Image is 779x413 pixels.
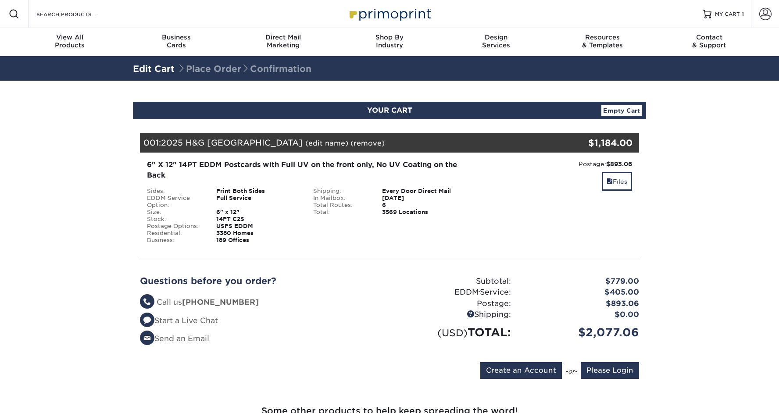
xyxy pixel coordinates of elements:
span: View All [17,33,123,41]
div: Cards [123,33,230,49]
div: Print Both Sides [210,188,307,195]
div: TOTAL: [389,324,518,341]
div: EDDM Service: [389,287,518,298]
a: Shop ByIndustry [336,28,443,56]
input: Please Login [581,362,639,379]
div: Size: [140,209,210,216]
a: DesignServices [443,28,549,56]
span: Direct Mail [230,33,336,41]
span: MY CART [715,11,740,18]
div: $2,077.06 [518,324,646,341]
div: Shipping: [389,309,518,320]
a: (edit name) [305,139,348,147]
span: Resources [549,33,656,41]
strong: [PHONE_NUMBER] [182,298,259,306]
span: Shop By [336,33,443,41]
div: Every Door Direct Mail [375,188,472,195]
small: (USD) [437,327,468,338]
span: YOUR CART [367,106,412,114]
div: Sides: [140,188,210,195]
img: Primoprint [346,4,433,23]
div: Stock: [140,216,210,223]
span: 1 [742,11,744,17]
div: In Mailbox: [307,195,376,202]
div: Business: [140,237,210,244]
span: ® [479,290,480,294]
a: Direct MailMarketing [230,28,336,56]
a: Start a Live Chat [140,316,218,325]
div: Shipping: [307,188,376,195]
span: Place Order Confirmation [177,64,311,74]
span: Design [443,33,549,41]
input: SEARCH PRODUCTS..... [36,9,121,19]
span: 2025 H&G [GEOGRAPHIC_DATA] [161,138,303,147]
div: Industry [336,33,443,49]
a: (remove) [350,139,385,147]
div: $0.00 [518,309,646,320]
span: Business [123,33,230,41]
div: 6 [375,202,472,209]
h2: Questions before you order? [140,276,383,286]
div: Subtotal: [389,276,518,287]
div: [DATE] [375,195,472,202]
div: $779.00 [518,276,646,287]
div: $893.06 [518,298,646,310]
a: BusinessCards [123,28,230,56]
div: 189 Offices [210,237,307,244]
span: files [607,178,613,185]
div: EDDM Service Option: [140,195,210,209]
div: USPS EDDM [210,223,307,230]
div: Postage Options: [140,223,210,230]
div: Postage: [389,298,518,310]
strong: $893.06 [606,160,632,167]
div: Total Routes: [307,202,376,209]
div: & Templates [549,33,656,49]
input: Create an Account [480,362,562,379]
div: 6" X 12" 14PT EDDM Postcards with Full UV on the front only, No UV Coating on the Back [147,160,466,181]
div: $1,184.00 [556,136,632,150]
div: Total: [307,209,376,216]
div: & Support [656,33,762,49]
div: Full Service [210,195,307,209]
em: -or- [565,368,577,375]
div: Services [443,33,549,49]
a: Contact& Support [656,28,762,56]
div: Products [17,33,123,49]
div: Marketing [230,33,336,49]
div: 001: [140,133,556,153]
a: View AllProducts [17,28,123,56]
a: Resources& Templates [549,28,656,56]
div: 3569 Locations [375,209,472,216]
div: Postage: [479,160,632,168]
li: Call us [140,297,383,308]
span: Contact [656,33,762,41]
div: 14PT C2S [210,216,307,223]
div: Residential: [140,230,210,237]
a: Edit Cart [133,64,175,74]
div: 6" x 12" [210,209,307,216]
div: 3380 Homes [210,230,307,237]
div: $405.00 [518,287,646,298]
a: Send an Email [140,334,209,343]
a: Files [602,172,632,191]
a: Empty Cart [601,105,642,116]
